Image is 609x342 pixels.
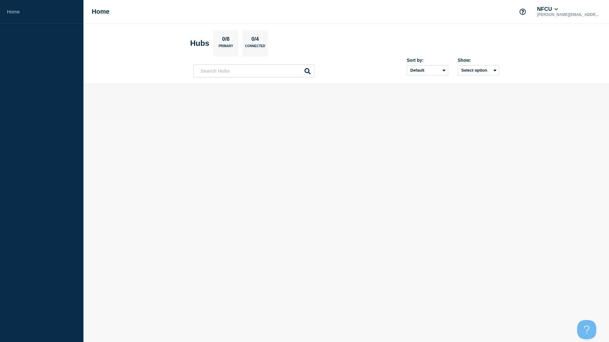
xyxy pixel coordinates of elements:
select: Sort by [407,65,448,75]
p: Connected [245,44,265,51]
button: NFCU [536,6,559,12]
iframe: Help Scout Beacon - Open [577,320,596,339]
h2: Hubs [190,39,209,48]
input: Search Hubs [193,64,314,77]
button: Select option [458,65,499,75]
p: 0/4 [249,36,262,44]
p: Primary [219,44,233,51]
button: Support [516,5,529,18]
p: [PERSON_NAME][EMAIL_ADDRESS][DOMAIN_NAME] [536,12,602,17]
p: 0/8 [220,36,232,44]
h1: Home [92,8,110,15]
div: Show: [458,58,499,63]
div: Sort by: [407,58,448,63]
